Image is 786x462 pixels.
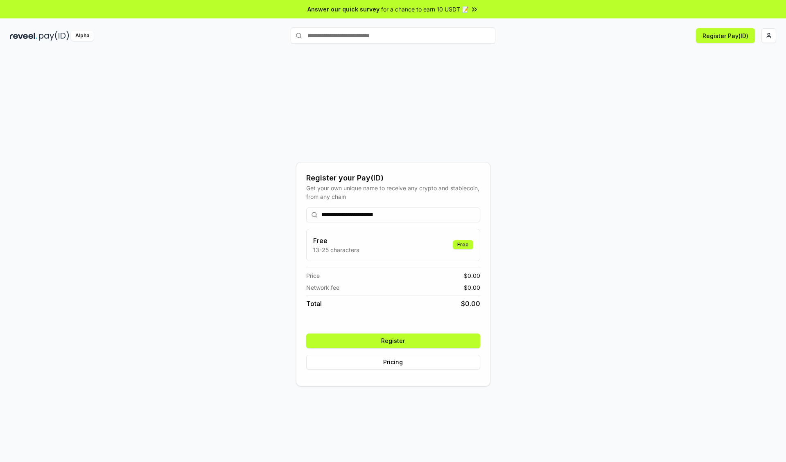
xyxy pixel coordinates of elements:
[381,5,469,14] span: for a chance to earn 10 USDT 📝
[453,240,473,249] div: Free
[313,246,359,254] p: 13-25 characters
[464,271,480,280] span: $ 0.00
[306,355,480,370] button: Pricing
[461,299,480,309] span: $ 0.00
[306,271,320,280] span: Price
[306,283,339,292] span: Network fee
[307,5,379,14] span: Answer our quick survey
[10,31,37,41] img: reveel_dark
[39,31,69,41] img: pay_id
[306,172,480,184] div: Register your Pay(ID)
[696,28,755,43] button: Register Pay(ID)
[306,184,480,201] div: Get your own unique name to receive any crypto and stablecoin, from any chain
[71,31,94,41] div: Alpha
[306,334,480,348] button: Register
[464,283,480,292] span: $ 0.00
[313,236,359,246] h3: Free
[306,299,322,309] span: Total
